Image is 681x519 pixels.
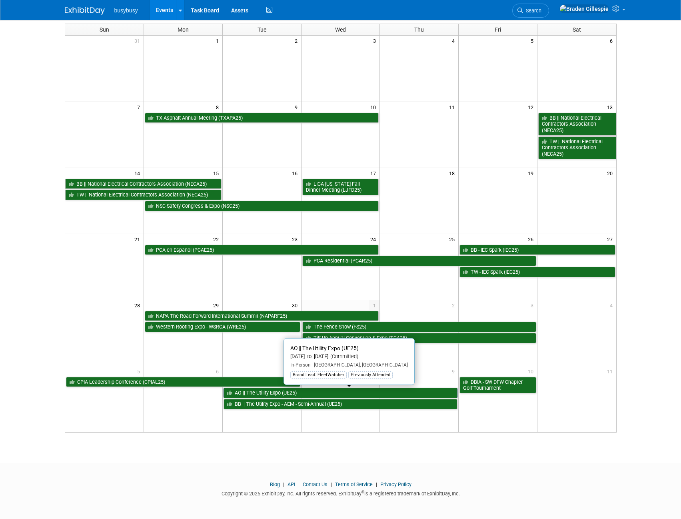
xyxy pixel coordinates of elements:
span: 28 [134,300,144,310]
div: Previously Attended [348,371,393,379]
span: | [281,481,286,487]
span: 19 [527,168,537,178]
span: Sun [100,26,109,33]
a: TW || National Electrical Contractors Association (NECA25) [65,190,222,200]
a: PCA en Espanol (PCAE25) [145,245,379,255]
a: NSC Safety Congress & Expo (NSC25) [145,201,379,211]
span: 30 [291,300,301,310]
a: BB || The Utility Expo - AEM - Semi-Annual (UE25) [224,399,458,409]
span: Thu [414,26,424,33]
span: Tue [258,26,266,33]
a: DBIA - SW DFW Chapter Golf Tournament [459,377,536,393]
span: 14 [134,168,144,178]
a: Contact Us [303,481,328,487]
span: 2 [294,36,301,46]
span: | [374,481,379,487]
span: 2 [451,300,458,310]
span: 9 [294,102,301,112]
span: 22 [212,234,222,244]
span: 4 [451,36,458,46]
span: 5 [136,366,144,376]
span: 16 [291,168,301,178]
span: 29 [212,300,222,310]
span: 12 [527,102,537,112]
img: ExhibitDay [65,7,105,15]
a: Tilt-Up Annual Convention & Expo (TCA25) [302,333,537,343]
span: Fri [495,26,501,33]
a: LICA [US_STATE] Fall Dinner Meeting (LJFD25) [302,179,379,195]
span: 3 [530,300,537,310]
img: Braden Gillespie [559,4,609,13]
span: 4 [609,300,616,310]
a: Search [512,4,549,18]
div: Brand Lead: FleetWatcher [290,371,347,379]
span: 26 [527,234,537,244]
span: 10 [527,366,537,376]
span: 21 [134,234,144,244]
span: 11 [448,102,458,112]
span: Search [523,8,541,14]
span: | [296,481,302,487]
span: 6 [609,36,616,46]
span: 3 [372,36,379,46]
span: 25 [448,234,458,244]
span: 10 [369,102,379,112]
span: 1 [369,300,379,310]
sup: ® [361,490,364,494]
span: 1 [215,36,222,46]
span: 13 [606,102,616,112]
a: Privacy Policy [380,481,411,487]
span: 8 [215,102,222,112]
a: PCA Residential (PCAR25) [302,256,537,266]
a: The Fence Show (FS25) [302,322,537,332]
span: | [329,481,334,487]
a: API [288,481,295,487]
div: [DATE] to [DATE] [290,353,408,360]
a: BB || National Electrical Contractors Association (NECA25) [65,179,222,189]
span: 18 [448,168,458,178]
span: Mon [178,26,189,33]
span: [GEOGRAPHIC_DATA], [GEOGRAPHIC_DATA] [311,362,408,368]
a: BB || National Electrical Contractors Association (NECA25) [538,113,616,136]
span: 5 [530,36,537,46]
a: BB - IEC Spark (IEC25) [459,245,615,255]
span: 7 [136,102,144,112]
span: 6 [215,366,222,376]
a: Terms of Service [335,481,373,487]
span: 17 [369,168,379,178]
span: 23 [291,234,301,244]
a: Blog [270,481,280,487]
span: Sat [573,26,581,33]
a: AO || The Utility Expo (UE25) [224,388,458,398]
span: 31 [134,36,144,46]
span: 24 [369,234,379,244]
span: busybusy [114,7,138,14]
span: Wed [335,26,346,33]
a: TW - IEC Spark (IEC25) [459,267,615,277]
a: NAPA The Road Forward International Summit (NAPARF25) [145,311,379,321]
span: In-Person [290,362,311,368]
a: CPIA Leadership Conference (CPIAL25) [66,377,300,387]
a: TX Asphalt Annual Meeting (TXAPA25) [145,113,379,123]
span: 27 [606,234,616,244]
span: AO || The Utility Expo (UE25) [290,345,359,351]
span: 15 [212,168,222,178]
span: 11 [606,366,616,376]
a: TW || National Electrical Contractors Association (NECA25) [538,136,616,159]
a: Western Roofing Expo - WSRCA (WRE25) [145,322,300,332]
span: 20 [606,168,616,178]
span: 9 [451,366,458,376]
span: (Committed) [328,353,358,359]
